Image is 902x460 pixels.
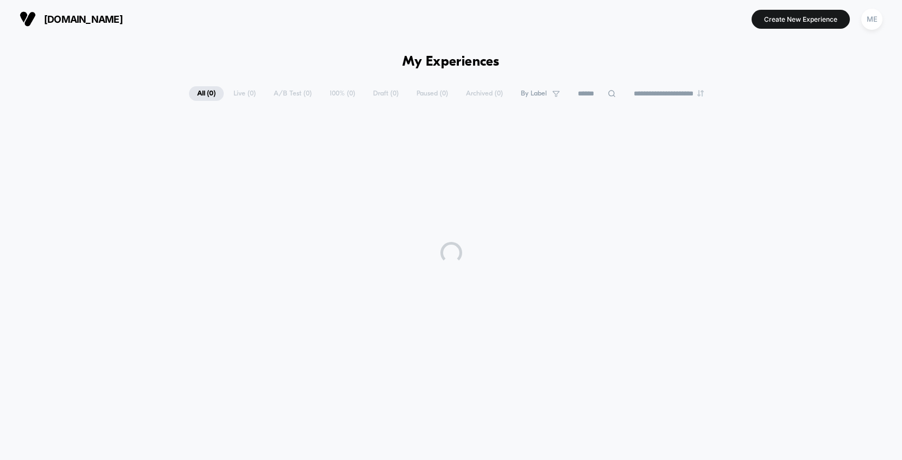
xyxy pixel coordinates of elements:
[16,10,126,28] button: [DOMAIN_NAME]
[861,9,882,30] div: ME
[20,11,36,27] img: Visually logo
[44,14,123,25] span: [DOMAIN_NAME]
[402,54,500,70] h1: My Experiences
[697,90,704,97] img: end
[752,10,850,29] button: Create New Experience
[858,8,886,30] button: ME
[189,86,224,101] span: All ( 0 )
[521,90,547,98] span: By Label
